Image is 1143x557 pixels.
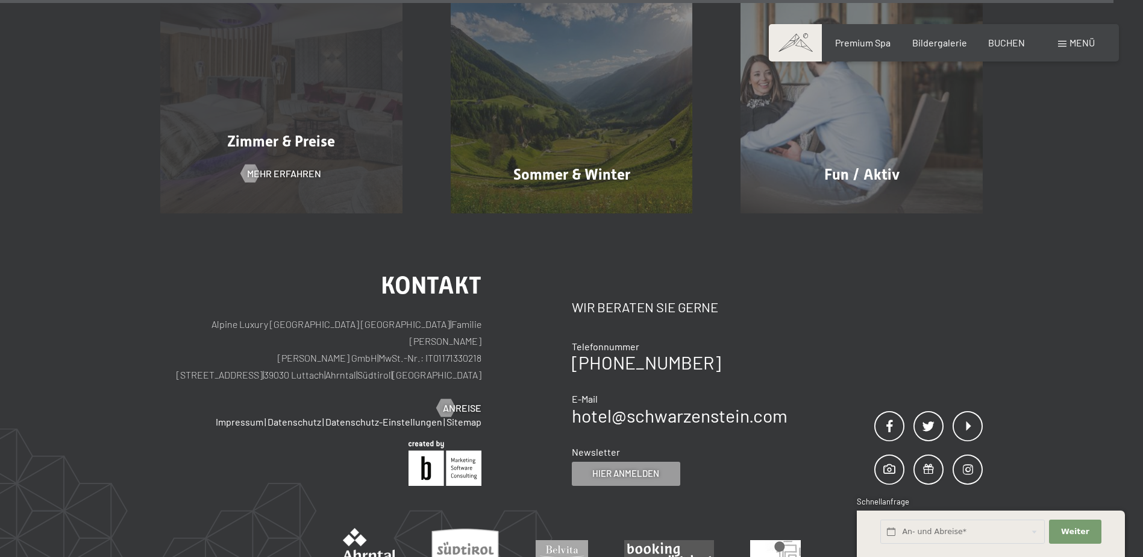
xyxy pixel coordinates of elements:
[988,37,1025,48] a: BUCHEN
[572,404,788,426] a: hotel@schwarzenstein.com
[857,497,909,506] span: Schnellanfrage
[263,369,264,380] span: |
[247,167,321,180] span: Mehr erfahren
[443,401,481,415] span: Anreise
[446,416,481,427] a: Sitemap
[216,416,263,427] a: Impressum
[835,37,891,48] a: Premium Spa
[322,416,324,427] span: |
[324,369,325,380] span: |
[513,166,630,183] span: Sommer & Winter
[325,416,442,427] a: Datenschutz-Einstellungen
[268,416,321,427] a: Datenschutz
[391,369,392,380] span: |
[572,351,721,373] a: [PHONE_NUMBER]
[572,446,620,458] span: Newsletter
[824,166,900,183] span: Fun / Aktiv
[437,401,481,415] a: Anreise
[443,416,445,427] span: |
[1069,37,1095,48] span: Menü
[377,352,378,363] span: |
[912,37,967,48] a: Bildergalerie
[450,318,451,330] span: |
[381,271,481,300] span: Kontakt
[572,341,639,352] span: Telefonnummer
[356,369,357,380] span: |
[160,316,481,383] p: Alpine Luxury [GEOGRAPHIC_DATA] [GEOGRAPHIC_DATA] Familie [PERSON_NAME] [PERSON_NAME] GmbH MwSt.-...
[572,393,598,404] span: E-Mail
[1049,520,1101,544] button: Weiter
[265,416,266,427] span: |
[227,133,335,150] span: Zimmer & Preise
[572,299,718,315] span: Wir beraten Sie gerne
[409,441,481,486] img: Brandnamic GmbH | Leading Hospitality Solutions
[592,467,659,480] span: Hier anmelden
[1061,526,1089,537] span: Weiter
